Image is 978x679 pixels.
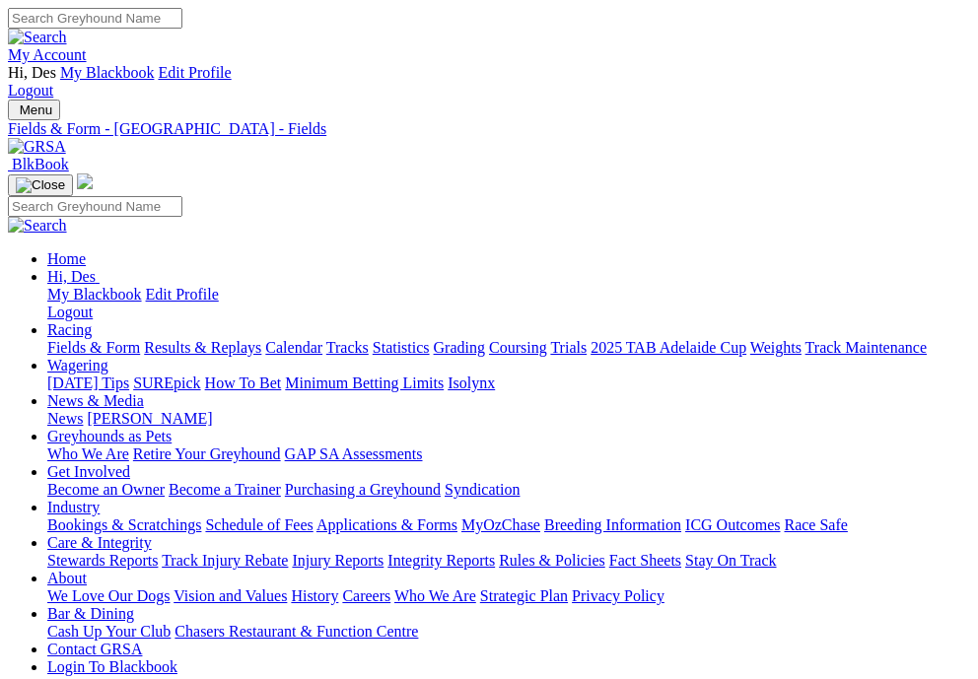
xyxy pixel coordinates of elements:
[133,374,200,391] a: SUREpick
[158,64,231,81] a: Edit Profile
[146,286,219,303] a: Edit Profile
[285,445,423,462] a: GAP SA Assessments
[47,587,170,604] a: We Love Our Dogs
[47,392,144,409] a: News & Media
[47,623,171,640] a: Cash Up Your Club
[47,481,165,498] a: Become an Owner
[77,173,93,189] img: logo-grsa-white.png
[285,481,441,498] a: Purchasing a Greyhound
[805,339,927,356] a: Track Maintenance
[609,552,681,569] a: Fact Sheets
[434,339,485,356] a: Grading
[8,156,69,172] a: BlkBook
[8,29,67,46] img: Search
[47,605,134,622] a: Bar & Dining
[489,339,547,356] a: Coursing
[47,552,970,570] div: Care & Integrity
[461,516,540,533] a: MyOzChase
[47,339,140,356] a: Fields & Form
[162,552,288,569] a: Track Injury Rebate
[292,552,384,569] a: Injury Reports
[750,339,802,356] a: Weights
[291,587,338,604] a: History
[265,339,322,356] a: Calendar
[47,268,96,285] span: Hi, Des
[445,481,520,498] a: Syndication
[47,357,108,373] a: Wagering
[326,339,369,356] a: Tracks
[47,641,142,657] a: Contact GRSA
[169,481,281,498] a: Become a Trainer
[544,516,681,533] a: Breeding Information
[47,445,970,463] div: Greyhounds as Pets
[685,552,776,569] a: Stay On Track
[8,196,182,217] input: Search
[316,516,457,533] a: Applications & Forms
[784,516,847,533] a: Race Safe
[8,138,66,156] img: GRSA
[47,268,100,285] a: Hi, Des
[591,339,746,356] a: 2025 TAB Adelaide Cup
[47,339,970,357] div: Racing
[8,120,970,138] a: Fields & Form - [GEOGRAPHIC_DATA] - Fields
[480,587,568,604] a: Strategic Plan
[47,445,129,462] a: Who We Are
[685,516,780,533] a: ICG Outcomes
[47,286,142,303] a: My Blackbook
[47,374,970,392] div: Wagering
[285,374,444,391] a: Minimum Betting Limits
[47,481,970,499] div: Get Involved
[373,339,430,356] a: Statistics
[387,552,495,569] a: Integrity Reports
[20,102,52,117] span: Menu
[175,623,418,640] a: Chasers Restaurant & Function Centre
[47,250,86,267] a: Home
[550,339,587,356] a: Trials
[47,623,970,641] div: Bar & Dining
[60,64,155,81] a: My Blackbook
[205,374,282,391] a: How To Bet
[47,534,152,551] a: Care & Integrity
[47,516,201,533] a: Bookings & Scratchings
[342,587,390,604] a: Careers
[47,321,92,338] a: Racing
[8,174,73,196] button: Toggle navigation
[205,516,313,533] a: Schedule of Fees
[8,82,53,99] a: Logout
[47,516,970,534] div: Industry
[47,304,93,320] a: Logout
[47,552,158,569] a: Stewards Reports
[8,217,67,235] img: Search
[47,286,970,321] div: Hi, Des
[47,410,970,428] div: News & Media
[448,374,495,391] a: Isolynx
[8,46,87,63] a: My Account
[174,587,287,604] a: Vision and Values
[8,8,182,29] input: Search
[47,428,172,444] a: Greyhounds as Pets
[87,410,212,427] a: [PERSON_NAME]
[47,570,87,586] a: About
[499,552,605,569] a: Rules & Policies
[47,658,177,675] a: Login To Blackbook
[47,410,83,427] a: News
[8,64,56,81] span: Hi, Des
[8,100,60,120] button: Toggle navigation
[47,587,970,605] div: About
[47,499,100,515] a: Industry
[47,374,129,391] a: [DATE] Tips
[47,463,130,480] a: Get Involved
[394,587,476,604] a: Who We Are
[133,445,281,462] a: Retire Your Greyhound
[12,156,69,172] span: BlkBook
[16,177,65,193] img: Close
[572,587,664,604] a: Privacy Policy
[144,339,261,356] a: Results & Replays
[8,64,970,100] div: My Account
